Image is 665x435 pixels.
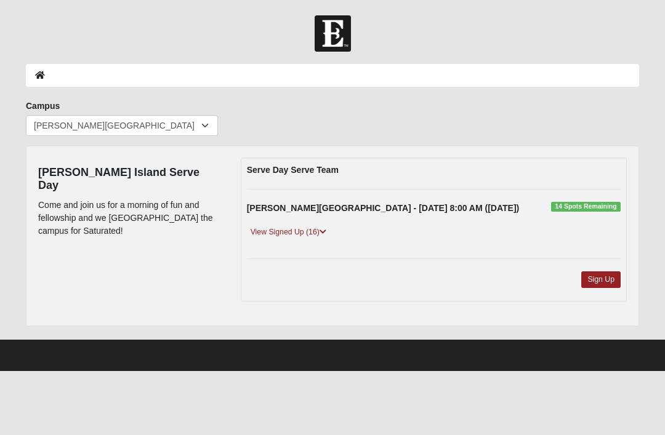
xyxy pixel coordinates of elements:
[38,166,222,193] h4: [PERSON_NAME] Island Serve Day
[247,226,330,239] a: View Signed Up (16)
[38,199,222,237] p: Come and join us for a morning of fun and fellowship and we [GEOGRAPHIC_DATA] the campus for Satu...
[26,100,60,112] label: Campus
[247,203,520,213] strong: [PERSON_NAME][GEOGRAPHIC_DATA] - [DATE] 8:00 AM ([DATE])
[581,271,621,288] a: Sign Up
[247,165,339,175] strong: Serve Day Serve Team
[551,202,621,212] span: 14 Spots Remaining
[315,15,351,52] img: Church of Eleven22 Logo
